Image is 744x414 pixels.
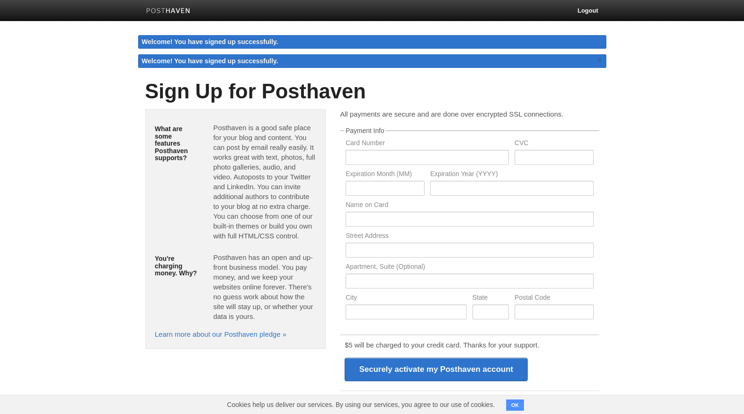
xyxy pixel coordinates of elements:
[138,35,606,49] div: Welcome! You have signed up successfully.
[346,232,593,241] label: Street Address
[346,201,593,210] label: Name on Card
[515,294,593,303] label: Postal Code
[596,54,604,66] a: ×
[344,127,386,134] legend: Payment Info
[346,170,424,179] label: Expiration Month (MM)
[155,126,199,162] h5: What are some features Posthaven supports?
[146,8,191,15] img: Posthaven-bar
[506,399,524,411] button: OK
[142,57,279,65] span: Welcome! You have signed up successfully.
[218,395,504,414] span: Cookies help us deliver our services. By using our services, you agree to our use of cookies.
[346,294,467,303] label: City
[345,340,594,350] p: $5 will be charged to your credit card. Thanks for your support.
[213,123,316,241] p: Posthaven is a good safe place for your blog and content. You can post by email really easily. It...
[340,109,599,119] p: All payments are secure and are done over encrypted SSL connections.
[472,294,509,303] label: State
[345,358,528,381] input: Securely activate my Posthaven account
[346,263,593,272] label: Apartment, Suite (Optional)
[155,330,287,338] a: Learn more about our Posthaven pledge »
[213,252,316,321] p: Posthaven has an open and up-front business model. You pay money, and we keep your websites onlin...
[145,80,599,103] h1: Sign Up for Posthaven
[515,140,593,148] label: CVC
[346,140,509,148] label: Card Number
[155,255,199,277] h5: You're charging money. Why?
[430,170,594,179] label: Expiration Year (YYYY)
